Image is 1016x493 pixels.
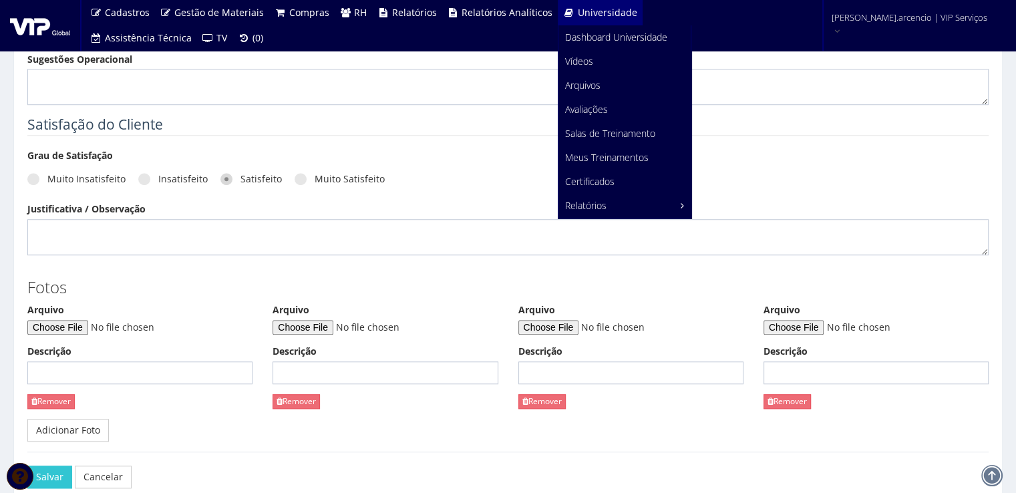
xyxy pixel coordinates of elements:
[565,199,607,212] span: Relatórios
[197,25,233,51] a: TV
[295,172,385,186] label: Muito Satisfeito
[558,98,691,122] a: Avaliações
[273,345,317,358] label: Descrição
[105,31,192,44] span: Assistência Técnica
[27,394,75,408] a: Remover
[558,170,691,194] a: Certificados
[764,345,808,358] label: Descrição
[462,6,552,19] span: Relatórios Analíticos
[10,15,70,35] img: logo
[27,279,989,296] h3: Fotos
[518,345,562,358] label: Descrição
[354,6,367,19] span: RH
[558,49,691,73] a: Vídeos
[565,103,608,116] span: Avaliações
[27,172,126,186] label: Muito Insatisfeito
[27,115,989,136] legend: Satisfação do Cliente
[558,73,691,98] a: Arquivos
[105,6,150,19] span: Cadastros
[518,303,555,317] label: Arquivo
[565,127,655,140] span: Salas de Treinamento
[273,394,320,408] a: Remover
[27,149,113,162] label: Grau de Satisfação
[392,6,437,19] span: Relatórios
[558,146,691,170] a: Meus Treinamentos
[27,202,146,216] label: Justificativa / Observação
[832,11,987,24] span: [PERSON_NAME].arcencio | VIP Serviços
[27,345,71,358] label: Descrição
[75,466,132,488] a: Cancelar
[220,172,282,186] label: Satisfeito
[565,31,667,43] span: Dashboard Universidade
[518,394,566,408] a: Remover
[578,6,637,19] span: Universidade
[27,466,72,488] button: Salvar
[27,419,109,442] a: Adicionar Foto
[216,31,227,44] span: TV
[558,122,691,146] a: Salas de Treinamento
[273,303,309,317] label: Arquivo
[232,25,269,51] a: (0)
[565,151,649,164] span: Meus Treinamentos
[565,175,615,188] span: Certificados
[27,53,132,66] label: Sugestões Operacional
[289,6,329,19] span: Compras
[565,55,593,67] span: Vídeos
[174,6,264,19] span: Gestão de Materiais
[252,31,263,44] span: (0)
[558,194,691,218] a: Relatórios
[565,79,601,92] span: Arquivos
[764,394,811,408] a: Remover
[558,25,691,49] a: Dashboard Universidade
[764,303,800,317] label: Arquivo
[85,25,197,51] a: Assistência Técnica
[138,172,208,186] label: Insatisfeito
[27,303,64,317] label: Arquivo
